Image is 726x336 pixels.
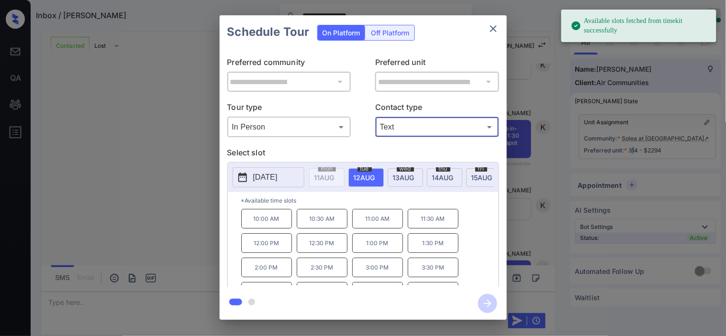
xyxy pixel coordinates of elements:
[241,192,499,209] p: *Available time slots
[471,173,492,182] span: 15 AUG
[227,56,351,72] p: Preferred community
[408,282,458,302] p: 5:30 PM
[352,282,403,302] p: 5:00 PM
[408,258,458,277] p: 3:30 PM
[378,119,497,135] div: Text
[227,147,499,162] p: Select slot
[352,258,403,277] p: 3:00 PM
[354,173,375,182] span: 12 AUG
[253,172,278,183] p: [DATE]
[241,209,292,228] p: 10:00 AM
[375,101,499,117] p: Contact type
[484,19,503,38] button: close
[352,209,403,228] p: 11:00 AM
[348,168,384,187] div: date-select
[297,258,347,277] p: 2:30 PM
[388,168,423,187] div: date-select
[367,25,414,40] div: Off Platform
[436,166,450,172] span: thu
[393,173,414,182] span: 13 AUG
[352,233,403,253] p: 1:00 PM
[241,258,292,277] p: 2:00 PM
[408,209,458,228] p: 11:30 AM
[475,166,487,172] span: fri
[397,166,414,172] span: wed
[241,282,292,302] p: 4:00 PM
[357,166,372,172] span: tue
[375,56,499,72] p: Preferred unit
[571,12,709,39] div: Available slots fetched from timekit successfully
[297,233,347,253] p: 12:30 PM
[318,25,365,40] div: On Platform
[297,282,347,302] p: 4:30 PM
[466,168,502,187] div: date-select
[241,233,292,253] p: 12:00 PM
[230,119,349,135] div: In Person
[472,291,503,316] button: btn-next
[297,209,347,228] p: 10:30 AM
[220,15,317,49] h2: Schedule Tour
[408,233,458,253] p: 1:30 PM
[227,101,351,117] p: Tour type
[233,167,304,187] button: [DATE]
[432,173,454,182] span: 14 AUG
[427,168,462,187] div: date-select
